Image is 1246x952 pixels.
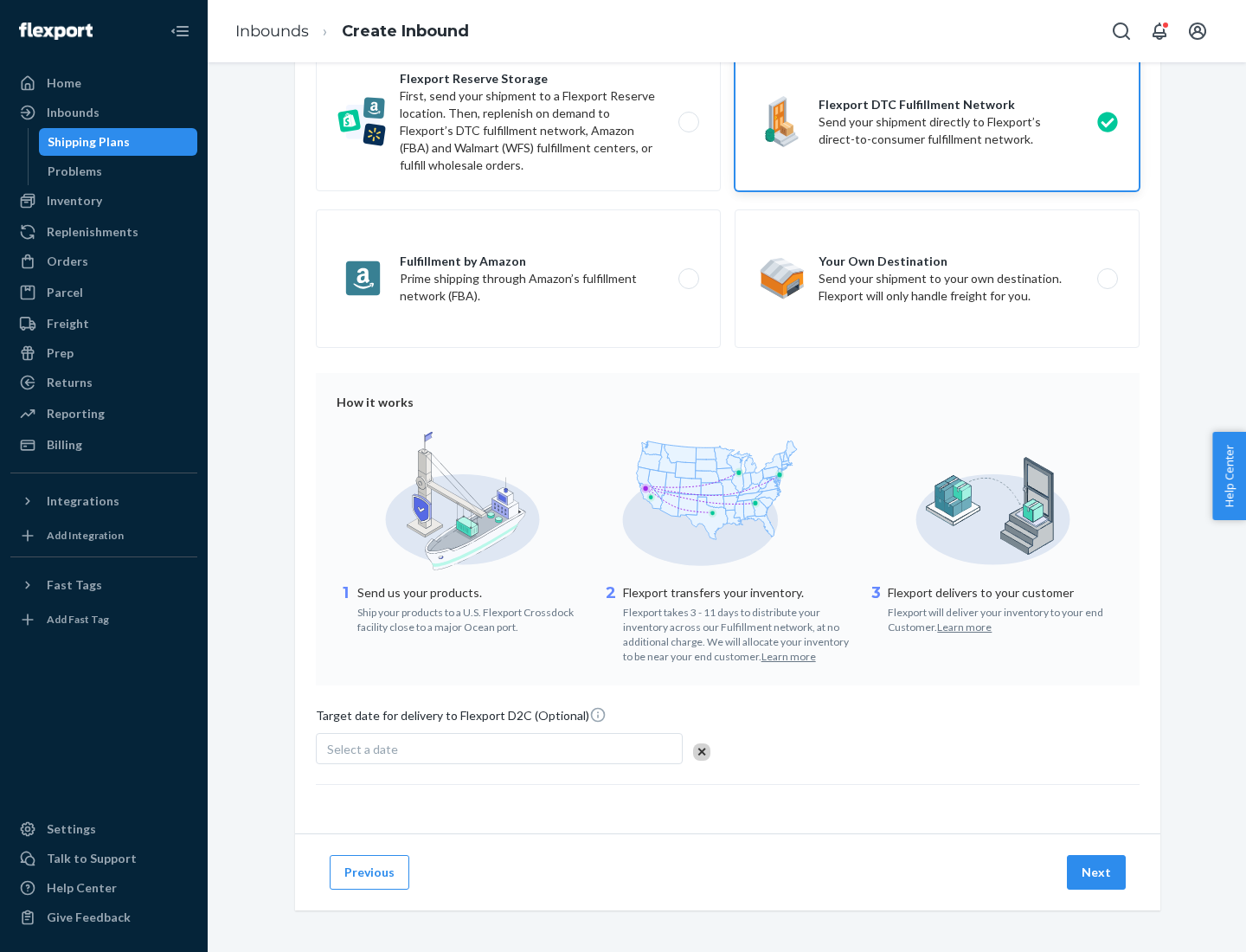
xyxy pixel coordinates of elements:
[10,904,197,931] button: Give Feedback
[19,23,93,40] img: Flexport logo
[10,69,197,97] a: Home
[235,22,309,41] a: Inbounds
[337,394,1119,411] div: How it works
[623,584,854,601] p: Flexport transfers your inventory.
[330,855,409,890] button: Previous
[337,582,354,634] div: 1
[163,14,197,48] button: Close Navigation
[888,601,1119,634] div: Flexport will deliver your inventory to your end Customer.
[1212,432,1246,520] button: Help Center
[10,248,197,275] a: Orders
[47,820,96,838] div: Settings
[10,400,197,428] a: Reporting
[10,310,197,338] a: Freight
[47,344,74,362] div: Prep
[10,99,197,126] a: Inbounds
[623,601,854,665] div: Flexport takes 3 - 11 days to distribute your inventory across our Fulfillment network, at no add...
[867,582,884,634] div: 3
[10,279,197,306] a: Parcel
[357,584,588,601] p: Send us your products.
[10,431,197,459] a: Billing
[47,612,109,627] div: Add Fast Tag
[48,133,130,151] div: Shipping Plans
[39,128,198,156] a: Shipping Plans
[47,284,83,301] div: Parcel
[10,187,197,215] a: Inventory
[10,606,197,634] a: Add Fast Tag
[47,436,82,453] div: Billing
[47,576,102,594] div: Fast Tags
[1067,855,1126,890] button: Next
[47,192,102,209] div: Inventory
[47,253,88,270] div: Orders
[10,522,197,550] a: Add Integration
[47,879,117,897] div: Help Center
[47,74,81,92] div: Home
[10,571,197,599] button: Fast Tags
[937,620,992,634] button: Learn more
[327,742,398,756] span: Select a date
[1104,14,1139,48] button: Open Search Box
[342,22,469,41] a: Create Inbound
[47,315,89,332] div: Freight
[47,405,105,422] div: Reporting
[10,218,197,246] a: Replenishments
[47,374,93,391] div: Returns
[39,158,198,185] a: Problems
[47,909,131,926] div: Give Feedback
[222,6,483,57] ol: breadcrumbs
[47,492,119,510] div: Integrations
[10,815,197,843] a: Settings
[10,874,197,902] a: Help Center
[48,163,102,180] div: Problems
[10,487,197,515] button: Integrations
[10,369,197,396] a: Returns
[602,582,620,665] div: 2
[357,601,588,634] div: Ship your products to a U.S. Flexport Crossdock facility close to a major Ocean port.
[47,104,100,121] div: Inbounds
[1180,14,1215,48] button: Open account menu
[10,845,197,872] a: Talk to Support
[47,223,138,241] div: Replenishments
[761,649,816,664] button: Learn more
[316,706,607,731] span: Target date for delivery to Flexport D2C (Optional)
[47,850,137,867] div: Talk to Support
[888,584,1119,601] p: Flexport delivers to your customer
[10,339,197,367] a: Prep
[47,528,124,543] div: Add Integration
[1142,14,1177,48] button: Open notifications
